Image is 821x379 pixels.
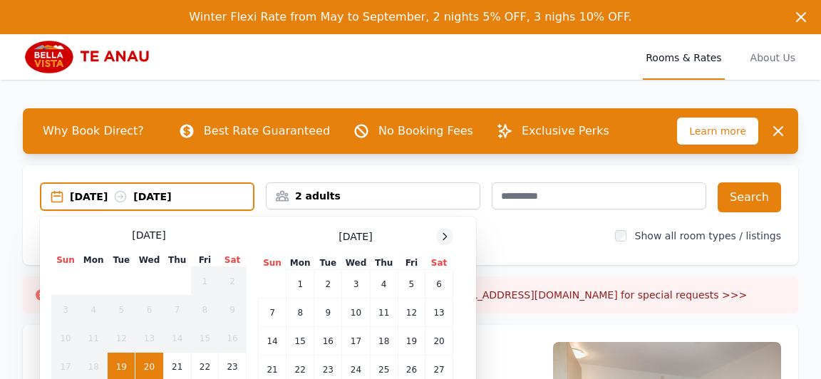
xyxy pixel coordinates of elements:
td: 9 [219,296,247,324]
td: 5 [398,270,425,298]
td: 11 [80,324,108,353]
td: 17 [342,327,370,355]
div: [DATE] [DATE] [70,189,253,204]
td: 7 [163,296,191,324]
td: 7 [259,298,286,327]
td: 12 [398,298,425,327]
th: Tue [108,254,135,267]
th: Wed [342,256,370,270]
th: Tue [314,256,342,270]
a: Rooms & Rates [643,34,724,80]
td: 8 [191,296,218,324]
td: 13 [425,298,453,327]
td: 3 [342,270,370,298]
td: 11 [370,298,398,327]
p: Exclusive Perks [522,123,609,140]
td: 6 [425,270,453,298]
div: 2 adults [267,189,480,203]
td: 6 [135,296,163,324]
th: Wed [135,254,163,267]
th: Thu [163,254,191,267]
label: Show all room types / listings [635,230,781,242]
td: 5 [108,296,135,324]
td: 2 [219,267,247,296]
td: 19 [398,327,425,355]
th: Mon [286,256,314,270]
span: Winter Flexi Rate from May to September, 2 nights 5% OFF, 3 nighs 10% OFF. [189,10,631,24]
td: 10 [52,324,80,353]
a: About Us [748,34,798,80]
td: 4 [80,296,108,324]
p: No Booking Fees [378,123,473,140]
td: 9 [314,298,342,327]
td: 16 [314,327,342,355]
td: 3 [52,296,80,324]
th: Fri [191,254,218,267]
th: Sun [259,256,286,270]
button: Search [718,182,781,212]
span: Why Book Direct? [31,117,155,145]
td: 12 [108,324,135,353]
td: 1 [286,270,314,298]
td: 18 [370,327,398,355]
td: 1 [191,267,218,296]
td: 14 [163,324,191,353]
span: [DATE] [339,229,372,244]
th: Fri [398,256,425,270]
td: 15 [191,324,218,353]
td: 4 [370,270,398,298]
th: Mon [80,254,108,267]
td: 16 [219,324,247,353]
td: 2 [314,270,342,298]
p: Best Rate Guaranteed [204,123,330,140]
span: [DATE] [132,228,165,242]
img: Bella Vista Te Anau [23,40,160,74]
td: 14 [259,327,286,355]
td: 20 [425,327,453,355]
th: Thu [370,256,398,270]
th: Sat [219,254,247,267]
td: 8 [286,298,314,327]
td: 13 [135,324,163,353]
th: Sat [425,256,453,270]
span: Learn more [677,118,758,145]
td: 15 [286,327,314,355]
td: 10 [342,298,370,327]
th: Sun [52,254,80,267]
